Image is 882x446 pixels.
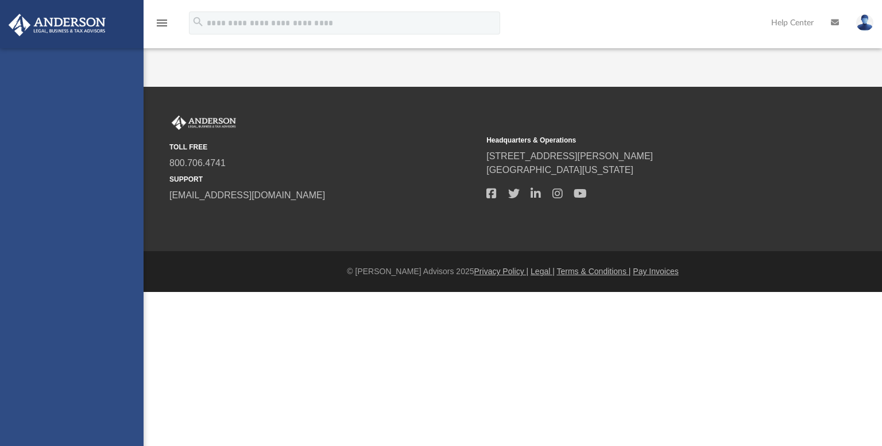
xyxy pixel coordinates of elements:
a: Privacy Policy | [474,267,529,276]
img: Anderson Advisors Platinum Portal [5,14,109,36]
i: search [192,16,204,28]
a: 800.706.4741 [169,158,226,168]
a: Terms & Conditions | [557,267,631,276]
a: Legal | [531,267,555,276]
div: © [PERSON_NAME] Advisors 2025 [144,266,882,278]
a: menu [155,22,169,30]
small: TOLL FREE [169,142,478,152]
a: [STREET_ADDRESS][PERSON_NAME] [486,151,653,161]
small: Headquarters & Operations [486,135,795,145]
img: User Pic [856,14,873,31]
a: Pay Invoices [633,267,678,276]
img: Anderson Advisors Platinum Portal [169,116,238,130]
i: menu [155,16,169,30]
a: [GEOGRAPHIC_DATA][US_STATE] [486,165,633,175]
small: SUPPORT [169,174,478,184]
a: [EMAIL_ADDRESS][DOMAIN_NAME] [169,190,325,200]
